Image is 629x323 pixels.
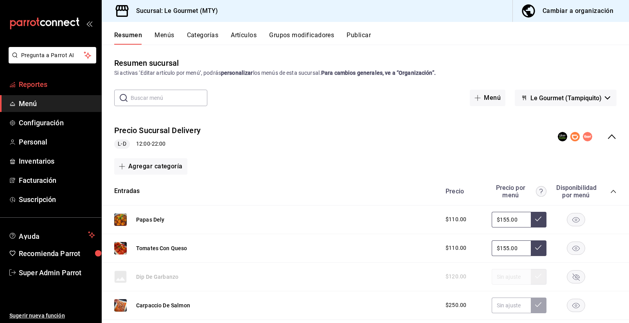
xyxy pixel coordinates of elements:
[492,212,531,227] input: Sin ajuste
[5,57,96,65] a: Pregunta a Parrot AI
[610,188,616,195] button: collapse-category-row
[187,31,219,45] button: Categorías
[446,215,466,224] span: $110.00
[130,6,218,16] h3: Sucursal: Le Gourmet (MTY)
[19,79,95,90] span: Reportes
[114,31,142,45] button: Resumen
[19,137,95,147] span: Personal
[136,244,187,252] button: Tomates Con Queso
[19,175,95,186] span: Facturación
[231,31,257,45] button: Artículos
[9,47,96,63] button: Pregunta a Parrot AI
[114,69,616,77] div: Si activas ‘Editar artículo por menú’, podrás los menús de esta sucursal.
[19,230,85,240] span: Ayuda
[114,242,127,254] img: Preview
[438,188,488,195] div: Precio
[470,90,505,106] button: Menú
[115,140,129,148] span: L-D
[114,31,629,45] div: navigation tabs
[321,70,436,76] strong: Para cambios generales, ve a “Organización”.
[114,57,179,69] div: Resumen sucursal
[114,187,140,196] button: Entradas
[9,312,95,320] span: Sugerir nueva función
[492,184,546,199] div: Precio por menú
[543,5,613,16] div: Cambiar a organización
[114,213,127,226] img: Preview
[556,184,595,199] div: Disponibilidad por menú
[136,216,165,224] button: Papas Dely
[86,20,92,27] button: open_drawer_menu
[21,51,84,60] span: Pregunta a Parrot AI
[19,98,95,109] span: Menú
[136,301,190,309] button: Carpaccio De Salmon
[221,70,253,76] strong: personalizar
[114,299,127,312] img: Preview
[19,248,95,259] span: Recomienda Parrot
[19,194,95,205] span: Suscripción
[155,31,174,45] button: Menús
[515,90,616,106] button: Le Gourmet (Tampiquito)
[269,31,334,45] button: Grupos modificadores
[446,244,466,252] span: $110.00
[131,90,207,106] input: Buscar menú
[492,240,531,256] input: Sin ajuste
[114,158,187,175] button: Agregar categoría
[347,31,371,45] button: Publicar
[102,119,629,155] div: collapse-menu-row
[114,139,201,149] div: 12:00 - 22:00
[19,267,95,278] span: Super Admin Parrot
[114,125,201,136] button: Precio Sucursal Delivery
[530,94,602,102] span: Le Gourmet (Tampiquito)
[19,156,95,166] span: Inventarios
[19,117,95,128] span: Configuración
[446,301,466,309] span: $250.00
[492,298,531,313] input: Sin ajuste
